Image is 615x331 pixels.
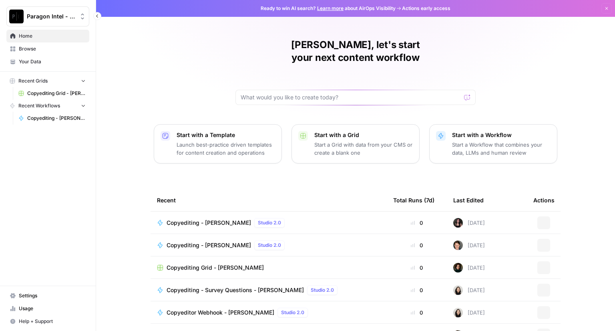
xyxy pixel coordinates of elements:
img: Paragon Intel - Copyediting Logo [9,9,24,24]
span: Home [19,32,86,40]
a: Copyediting - Survey Questions - [PERSON_NAME]Studio 2.0 [157,285,380,295]
a: Browse [6,42,89,55]
span: Copyediting - [PERSON_NAME] [167,241,251,249]
span: Help + Support [19,318,86,325]
img: 5nlru5lqams5xbrbfyykk2kep4hl [453,218,463,228]
div: 0 [393,241,440,249]
span: Settings [19,292,86,299]
span: Copyediting - [PERSON_NAME] [167,219,251,227]
input: What would you like to create today? [241,93,461,101]
button: Workspace: Paragon Intel - Copyediting [6,6,89,26]
p: Start with a Workflow [452,131,551,139]
h1: [PERSON_NAME], let's start your next content workflow [235,38,476,64]
button: Start with a TemplateLaunch best-practice driven templates for content creation and operations [154,124,282,163]
span: Paragon Intel - Copyediting [27,12,75,20]
button: Help + Support [6,315,89,328]
span: Ready to win AI search? about AirOps Visibility [261,5,396,12]
a: Home [6,30,89,42]
button: Start with a GridStart a Grid with data from your CMS or create a blank one [291,124,420,163]
img: trpfjrwlykpjh1hxat11z5guyxrg [453,263,463,272]
div: [DATE] [453,308,485,317]
span: Recent Grids [18,77,48,85]
span: Studio 2.0 [281,309,304,316]
button: Recent Grids [6,75,89,87]
a: Usage [6,302,89,315]
div: 0 [393,286,440,294]
p: Start a Workflow that combines your data, LLMs and human review [452,141,551,157]
span: Usage [19,305,86,312]
div: [DATE] [453,218,485,228]
div: Recent [157,189,380,211]
span: Copyediting - Survey Questions - [PERSON_NAME] [167,286,304,294]
div: 0 [393,219,440,227]
img: t5ef5oef8zpw1w4g2xghobes91mw [453,308,463,317]
span: Your Data [19,58,86,65]
div: [DATE] [453,240,485,250]
a: Copyediting - [PERSON_NAME]Studio 2.0 [157,218,380,228]
a: Copyediting Grid - [PERSON_NAME] [157,264,380,272]
img: t5ef5oef8zpw1w4g2xghobes91mw [453,285,463,295]
div: 0 [393,309,440,317]
span: Actions early access [402,5,450,12]
span: Browse [19,45,86,52]
span: Studio 2.0 [258,219,281,226]
div: Total Runs (7d) [393,189,434,211]
img: qw00ik6ez51o8uf7vgx83yxyzow9 [453,240,463,250]
span: Copyediting Grid - [PERSON_NAME] [167,264,264,272]
a: Copyediting - [PERSON_NAME] [15,112,89,125]
span: Studio 2.0 [311,287,334,294]
span: Recent Workflows [18,102,60,109]
button: Recent Workflows [6,100,89,112]
span: Copyediting - [PERSON_NAME] [27,115,86,122]
div: [DATE] [453,285,485,295]
a: Learn more [317,5,344,11]
p: Start with a Template [177,131,275,139]
span: Copyeditor Webhook - [PERSON_NAME] [167,309,274,317]
div: [DATE] [453,263,485,272]
div: Actions [533,189,555,211]
div: Last Edited [453,189,484,211]
p: Start with a Grid [314,131,413,139]
p: Start a Grid with data from your CMS or create a blank one [314,141,413,157]
a: Copyediting Grid - [PERSON_NAME] [15,87,89,100]
div: 0 [393,264,440,272]
button: Start with a WorkflowStart a Workflow that combines your data, LLMs and human review [429,124,557,163]
span: Copyediting Grid - [PERSON_NAME] [27,90,86,97]
a: Your Data [6,55,89,68]
span: Studio 2.0 [258,242,281,249]
p: Launch best-practice driven templates for content creation and operations [177,141,275,157]
a: Copyeditor Webhook - [PERSON_NAME]Studio 2.0 [157,308,380,317]
a: Copyediting - [PERSON_NAME]Studio 2.0 [157,240,380,250]
a: Settings [6,289,89,302]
